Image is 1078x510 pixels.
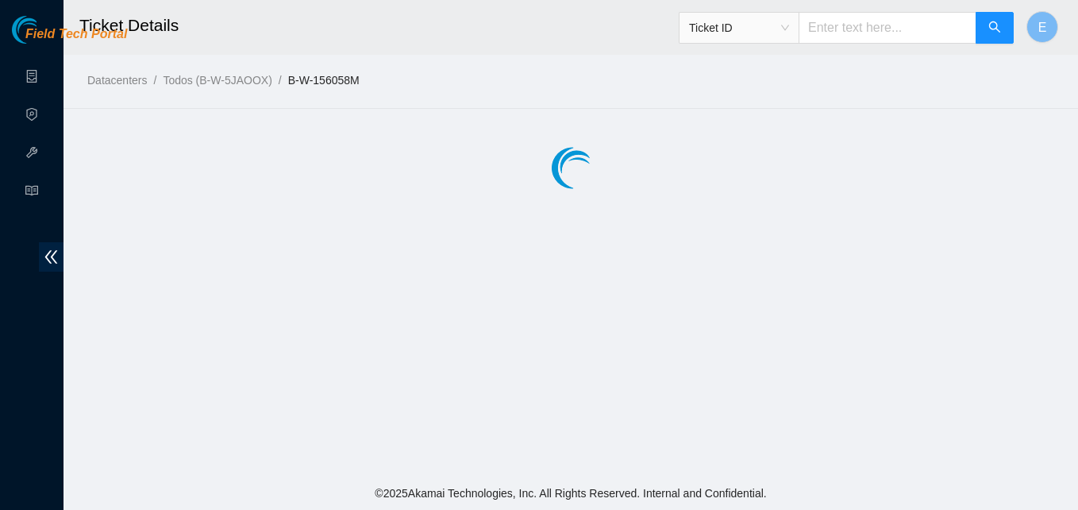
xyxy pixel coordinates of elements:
a: Todos (B-W-5JAOOX) [163,74,271,87]
a: B-W-156058M [288,74,360,87]
span: search [988,21,1001,36]
span: Ticket ID [689,16,789,40]
span: double-left [39,242,64,272]
a: Datacenters [87,74,147,87]
span: read [25,177,38,209]
span: / [153,74,156,87]
img: Akamai Technologies [12,16,80,44]
a: Akamai TechnologiesField Tech Portal [12,29,127,49]
span: / [279,74,282,87]
footer: © 2025 Akamai Technologies, Inc. All Rights Reserved. Internal and Confidential. [64,477,1078,510]
span: E [1038,17,1047,37]
span: Field Tech Portal [25,27,127,42]
button: search [976,12,1014,44]
input: Enter text here... [799,12,976,44]
button: E [1026,11,1058,43]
